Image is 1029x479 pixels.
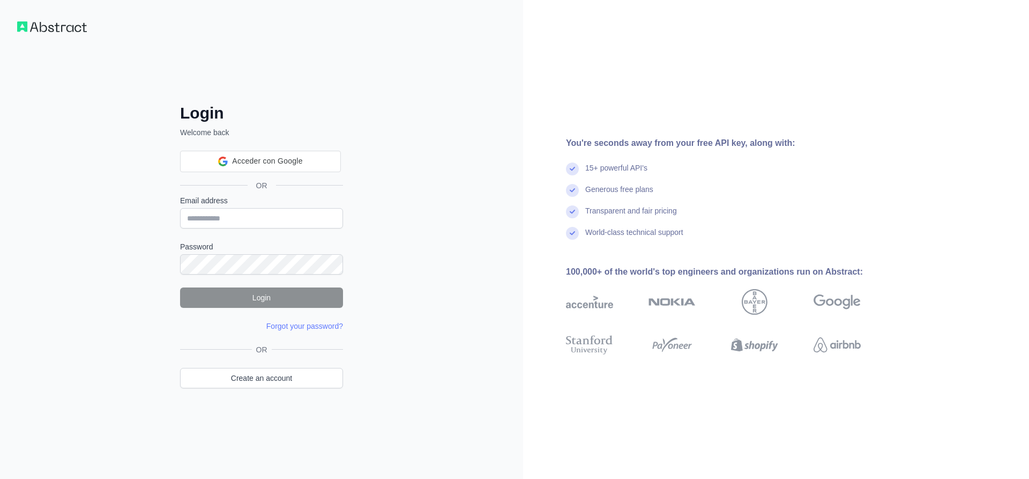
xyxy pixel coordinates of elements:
div: 100,000+ of the world's top engineers and organizations run on Abstract: [566,266,895,278]
img: accenture [566,289,613,315]
img: airbnb [814,333,861,357]
span: OR [252,344,272,355]
span: Acceder con Google [232,156,302,167]
p: Welcome back [180,127,343,138]
a: Forgot your password? [266,322,343,330]
img: shopify [731,333,778,357]
h2: Login [180,104,343,123]
div: 15+ powerful API's [585,163,647,184]
span: OR [248,180,276,191]
div: Acceder con Google [180,151,341,172]
img: bayer [742,289,767,315]
img: Workflow [17,21,87,32]
img: check mark [566,227,579,240]
label: Password [180,241,343,252]
img: stanford university [566,333,613,357]
img: nokia [648,289,696,315]
img: check mark [566,184,579,197]
div: World-class technical support [585,227,683,248]
div: Transparent and fair pricing [585,205,677,227]
img: check mark [566,205,579,218]
img: check mark [566,163,579,175]
a: Create an account [180,368,343,388]
img: payoneer [648,333,696,357]
div: You're seconds away from your free API key, along with: [566,137,895,150]
button: Login [180,288,343,308]
label: Email address [180,195,343,206]
div: Generous free plans [585,184,653,205]
img: google [814,289,861,315]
